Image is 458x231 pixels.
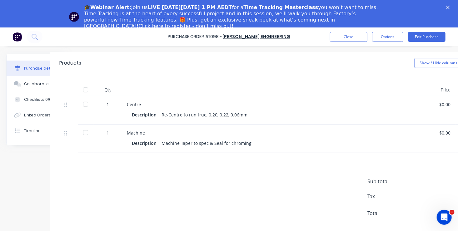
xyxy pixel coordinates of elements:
[367,209,414,217] span: Total
[59,59,81,67] div: Products
[99,101,117,108] div: 1
[69,12,79,22] img: Profile image for Team
[244,4,318,10] b: Time Tracking Masterclass
[132,110,162,119] div: Description
[127,101,429,108] div: Centre
[330,32,367,42] button: Close
[7,123,65,139] button: Timeline
[12,32,22,42] img: Factory
[437,210,452,225] iframe: Intercom live chat
[99,130,117,136] div: 1
[367,193,414,200] span: Tax
[84,4,379,29] div: Join us for a you won’t want to miss. Time Tracking is at the heart of every successful project a...
[162,110,247,119] div: Re-Centre to run true, 0.20, 0.22, 0.06mm
[439,101,451,108] div: $0.00
[162,139,251,148] div: Machine Taper to spec & Seal for chroming
[7,92,65,107] button: Checklists 0/0
[127,130,429,136] div: Machine
[148,4,232,10] b: LIVE [DATE][DATE] 1 PM AEDT
[94,84,122,96] div: Qty
[7,76,65,92] button: Collaborate
[24,128,41,134] div: Timeline
[139,23,234,29] a: Click here to register - don’t miss out!
[446,6,452,9] div: Close
[24,81,49,87] div: Collaborate
[84,4,131,10] b: 🎓Webinar Alert:
[132,139,162,148] div: Description
[24,66,57,71] div: Purchase details
[222,34,290,40] a: [PERSON_NAME] Engineering
[439,130,451,136] div: $0.00
[7,61,65,76] button: Purchase details
[367,178,414,185] span: Sub total
[168,34,222,40] div: Purchase Order #1098 -
[408,32,446,42] button: Edit Purchase
[450,210,455,215] span: 1
[24,112,51,118] div: Linked Orders
[7,107,65,123] button: Linked Orders
[372,32,403,42] button: Options
[434,84,456,96] div: Price
[24,97,52,102] div: Checklists 0/0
